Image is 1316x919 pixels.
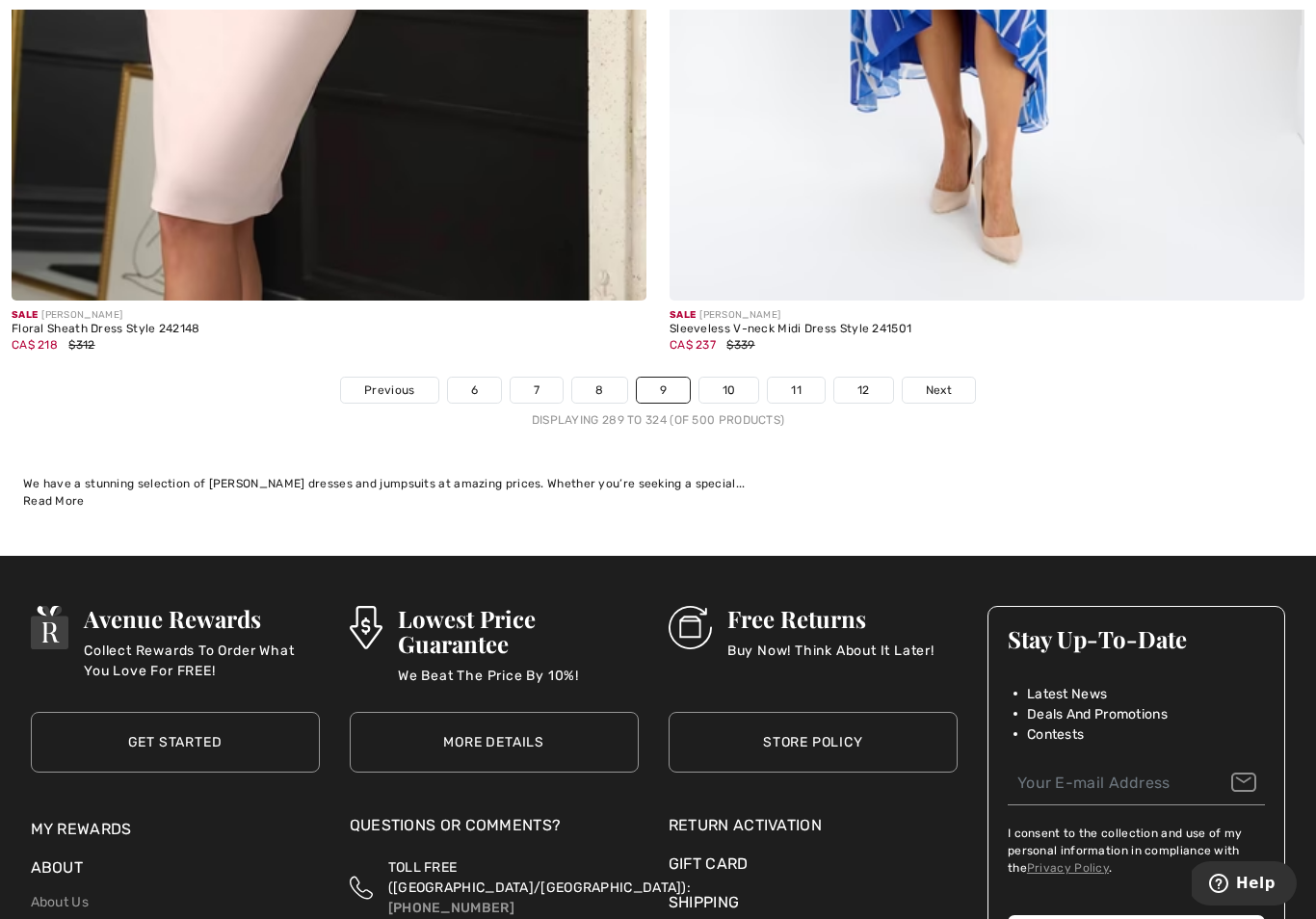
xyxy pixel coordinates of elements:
[727,641,934,679] p: Buy Now! Think About It Later!
[31,856,320,889] div: About
[834,378,893,403] a: 12
[1192,861,1297,909] iframe: Opens a widget where you can find more information
[669,814,958,837] a: Return Activation
[670,309,696,321] span: Sale
[68,338,94,352] span: $312
[903,378,975,403] a: Next
[669,893,739,911] a: Shipping
[350,606,382,649] img: Lowest Price Guarantee
[1008,825,1266,877] label: I consent to the collection and use of my personal information in compliance with the .
[1008,762,1266,805] input: Your E-mail Address
[670,308,911,323] div: [PERSON_NAME]
[350,857,373,918] img: Toll Free (Canada/US)
[31,820,132,838] a: My Rewards
[726,338,754,352] span: $339
[12,338,58,352] span: CA$ 218
[1027,704,1168,724] span: Deals And Promotions
[31,894,89,910] a: About Us
[350,814,639,847] div: Questions or Comments?
[670,323,911,336] div: Sleeveless V-neck Midi Dress Style 241501
[341,378,437,403] a: Previous
[398,606,639,656] h3: Lowest Price Guarantee
[1027,861,1109,875] a: Privacy Policy
[31,606,69,649] img: Avenue Rewards
[572,378,626,403] a: 8
[388,859,691,896] span: TOLL FREE ([GEOGRAPHIC_DATA]/[GEOGRAPHIC_DATA]):
[23,475,1293,492] div: We have a stunning selection of [PERSON_NAME] dresses and jumpsuits at amazing prices. Whether yo...
[669,853,958,876] a: Gift Card
[727,606,934,631] h3: Free Returns
[12,309,38,321] span: Sale
[12,308,200,323] div: [PERSON_NAME]
[350,712,639,773] a: More Details
[1027,684,1107,704] span: Latest News
[669,712,958,773] a: Store Policy
[12,323,200,336] div: Floral Sheath Dress Style 242148
[31,712,320,773] a: Get Started
[637,378,690,403] a: 9
[511,378,563,403] a: 7
[398,666,639,704] p: We Beat The Price By 10%!
[699,378,759,403] a: 10
[23,494,85,508] span: Read More
[669,606,712,649] img: Free Returns
[364,381,414,399] span: Previous
[768,378,825,403] a: 11
[84,641,319,679] p: Collect Rewards To Order What You Love For FREE!
[388,900,514,916] a: [PHONE_NUMBER]
[670,338,716,352] span: CA$ 237
[926,381,952,399] span: Next
[1027,724,1084,745] span: Contests
[448,378,501,403] a: 6
[84,606,319,631] h3: Avenue Rewards
[1008,626,1266,651] h3: Stay Up-To-Date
